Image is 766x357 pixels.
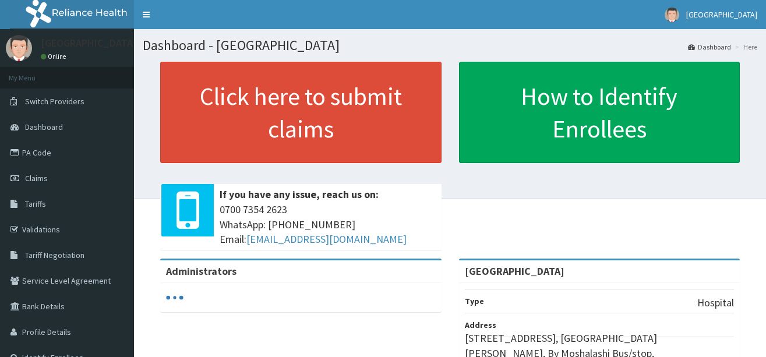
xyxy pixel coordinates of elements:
[246,232,407,246] a: [EMAIL_ADDRESS][DOMAIN_NAME]
[665,8,679,22] img: User Image
[25,250,84,260] span: Tariff Negotiation
[697,295,734,310] p: Hospital
[41,38,137,48] p: [GEOGRAPHIC_DATA]
[732,42,757,52] li: Here
[459,62,740,163] a: How to Identify Enrollees
[25,173,48,183] span: Claims
[6,35,32,61] img: User Image
[143,38,757,53] h1: Dashboard - [GEOGRAPHIC_DATA]
[688,42,731,52] a: Dashboard
[166,289,183,306] svg: audio-loading
[465,264,564,278] strong: [GEOGRAPHIC_DATA]
[166,264,236,278] b: Administrators
[465,320,496,330] b: Address
[25,199,46,209] span: Tariffs
[25,122,63,132] span: Dashboard
[686,9,757,20] span: [GEOGRAPHIC_DATA]
[160,62,442,163] a: Click here to submit claims
[41,52,69,61] a: Online
[465,296,484,306] b: Type
[220,188,379,201] b: If you have any issue, reach us on:
[220,202,436,247] span: 0700 7354 2623 WhatsApp: [PHONE_NUMBER] Email:
[25,96,84,107] span: Switch Providers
